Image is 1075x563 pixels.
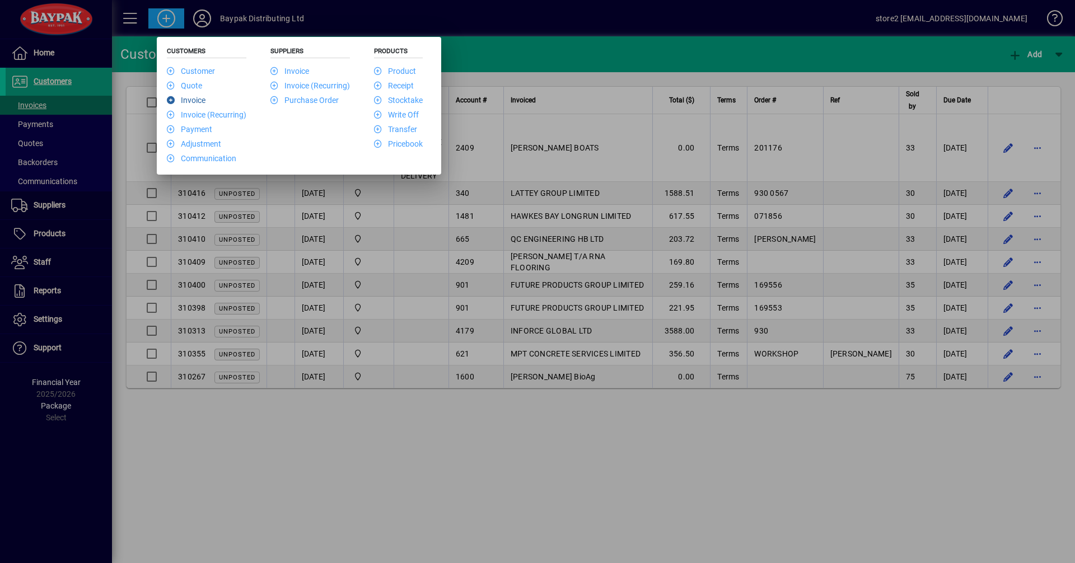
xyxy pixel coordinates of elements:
[374,110,419,119] a: Write Off
[374,139,423,148] a: Pricebook
[167,96,205,105] a: Invoice
[374,81,414,90] a: Receipt
[167,125,212,134] a: Payment
[270,47,350,58] h5: Suppliers
[270,67,309,76] a: Invoice
[270,96,339,105] a: Purchase Order
[270,81,350,90] a: Invoice (Recurring)
[374,47,423,58] h5: Products
[167,110,246,119] a: Invoice (Recurring)
[167,154,236,163] a: Communication
[374,96,423,105] a: Stocktake
[167,47,246,58] h5: Customers
[167,139,221,148] a: Adjustment
[374,125,417,134] a: Transfer
[167,81,202,90] a: Quote
[374,67,416,76] a: Product
[167,67,215,76] a: Customer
